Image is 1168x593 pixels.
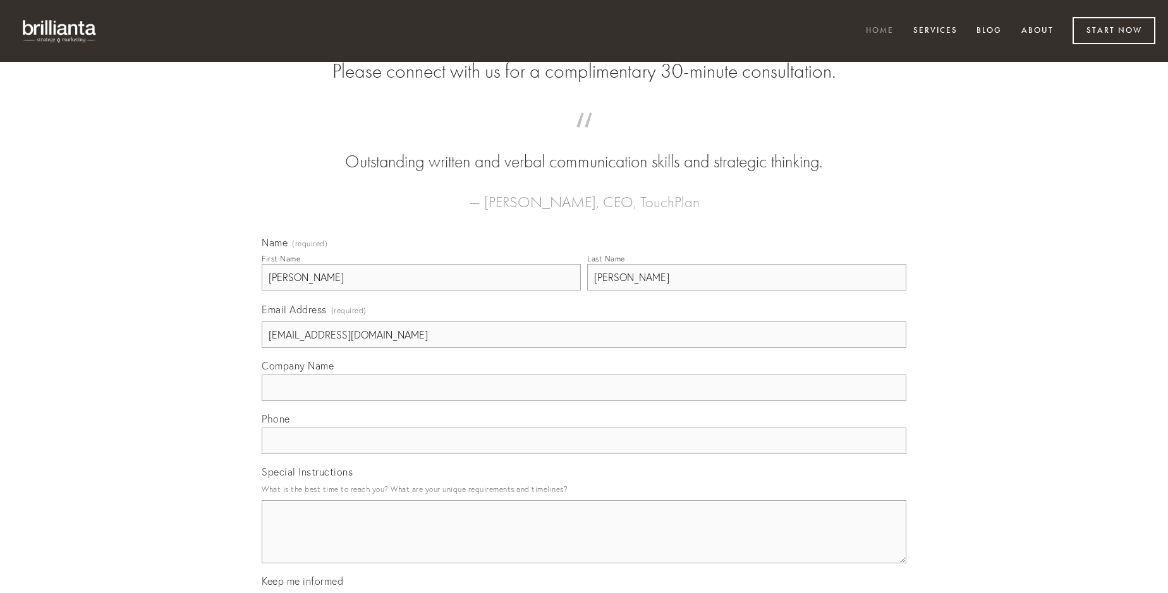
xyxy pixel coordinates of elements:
[262,412,290,425] span: Phone
[858,21,902,42] a: Home
[262,575,343,587] span: Keep me informed
[1013,21,1062,42] a: About
[331,302,367,319] span: (required)
[968,21,1010,42] a: Blog
[262,465,353,478] span: Special Instructions
[587,254,625,263] div: Last Name
[262,59,906,83] h2: Please connect with us for a complimentary 30-minute consultation.
[262,359,334,372] span: Company Name
[292,240,327,248] span: (required)
[262,236,288,249] span: Name
[262,481,906,498] p: What is the best time to reach you? What are your unique requirements and timelines?
[1073,17,1155,44] a: Start Now
[262,303,327,316] span: Email Address
[282,174,886,215] figcaption: — [PERSON_NAME], CEO, TouchPlan
[282,125,886,174] blockquote: Outstanding written and verbal communication skills and strategic thinking.
[905,21,966,42] a: Services
[262,254,300,263] div: First Name
[13,13,107,49] img: brillianta - research, strategy, marketing
[282,125,886,150] span: “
